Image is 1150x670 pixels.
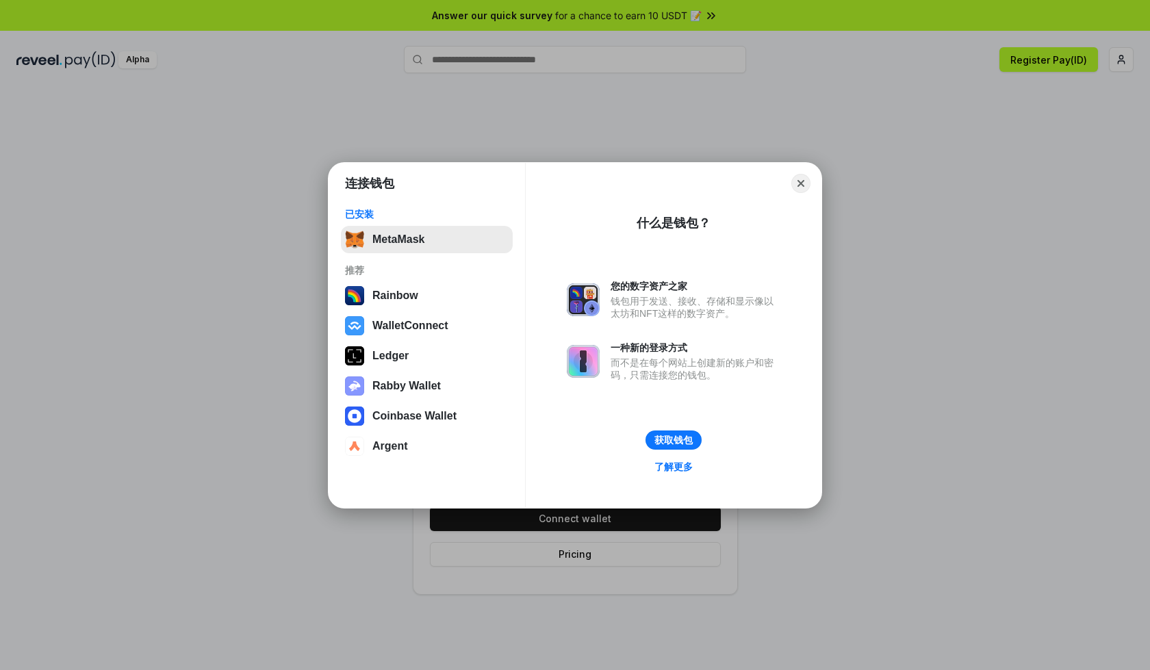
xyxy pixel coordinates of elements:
[341,312,513,339] button: WalletConnect
[345,376,364,396] img: svg+xml,%3Csvg%20xmlns%3D%22http%3A%2F%2Fwww.w3.org%2F2000%2Fsvg%22%20fill%3D%22none%22%20viewBox...
[341,282,513,309] button: Rainbow
[654,434,693,446] div: 获取钱包
[372,233,424,246] div: MetaMask
[567,283,600,316] img: svg+xml,%3Csvg%20xmlns%3D%22http%3A%2F%2Fwww.w3.org%2F2000%2Fsvg%22%20fill%3D%22none%22%20viewBox...
[345,230,364,249] img: svg+xml,%3Csvg%20fill%3D%22none%22%20height%3D%2233%22%20viewBox%3D%220%200%2035%2033%22%20width%...
[611,295,780,320] div: 钱包用于发送、接收、存储和显示像以太坊和NFT这样的数字资产。
[345,264,509,276] div: 推荐
[345,407,364,426] img: svg+xml,%3Csvg%20width%3D%2228%22%20height%3D%2228%22%20viewBox%3D%220%200%2028%2028%22%20fill%3D...
[372,410,457,422] div: Coinbase Wallet
[341,433,513,460] button: Argent
[646,458,701,476] a: 了解更多
[791,174,810,193] button: Close
[345,175,394,192] h1: 连接钱包
[345,286,364,305] img: svg+xml,%3Csvg%20width%3D%22120%22%20height%3D%22120%22%20viewBox%3D%220%200%20120%20120%22%20fil...
[567,345,600,378] img: svg+xml,%3Csvg%20xmlns%3D%22http%3A%2F%2Fwww.w3.org%2F2000%2Fsvg%22%20fill%3D%22none%22%20viewBox...
[654,461,693,473] div: 了解更多
[341,342,513,370] button: Ledger
[345,316,364,335] img: svg+xml,%3Csvg%20width%3D%2228%22%20height%3D%2228%22%20viewBox%3D%220%200%2028%2028%22%20fill%3D...
[372,380,441,392] div: Rabby Wallet
[345,208,509,220] div: 已安装
[341,226,513,253] button: MetaMask
[372,320,448,332] div: WalletConnect
[372,440,408,452] div: Argent
[372,289,418,302] div: Rainbow
[345,346,364,365] img: svg+xml,%3Csvg%20xmlns%3D%22http%3A%2F%2Fwww.w3.org%2F2000%2Fsvg%22%20width%3D%2228%22%20height%3...
[646,430,702,450] button: 获取钱包
[611,342,780,354] div: 一种新的登录方式
[637,215,711,231] div: 什么是钱包？
[611,357,780,381] div: 而不是在每个网站上创建新的账户和密码，只需连接您的钱包。
[341,372,513,400] button: Rabby Wallet
[345,437,364,456] img: svg+xml,%3Csvg%20width%3D%2228%22%20height%3D%2228%22%20viewBox%3D%220%200%2028%2028%22%20fill%3D...
[611,280,780,292] div: 您的数字资产之家
[372,350,409,362] div: Ledger
[341,402,513,430] button: Coinbase Wallet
